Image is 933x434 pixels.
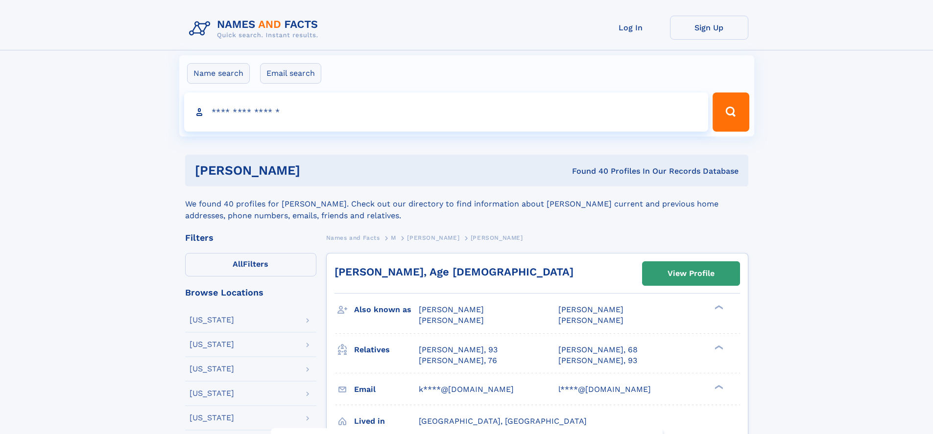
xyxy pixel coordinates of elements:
[391,234,396,241] span: M
[354,413,419,430] h3: Lived in
[326,231,380,244] a: Names and Facts
[419,316,484,325] span: [PERSON_NAME]
[190,414,234,422] div: [US_STATE]
[335,266,574,278] a: [PERSON_NAME], Age [DEMOGRAPHIC_DATA]
[419,355,497,366] a: [PERSON_NAME], 76
[190,341,234,348] div: [US_STATE]
[436,166,739,177] div: Found 40 Profiles In Our Records Database
[592,16,670,40] a: Log In
[558,316,623,325] span: [PERSON_NAME]
[185,186,748,222] div: We found 40 profiles for [PERSON_NAME]. Check out our directory to find information about [PERSON...
[471,234,523,241] span: [PERSON_NAME]
[713,92,749,132] button: Search Button
[233,259,243,269] span: All
[391,231,396,244] a: M
[558,305,623,314] span: [PERSON_NAME]
[184,92,709,132] input: search input
[670,16,748,40] a: Sign Up
[407,234,459,241] span: [PERSON_NAME]
[190,365,234,373] div: [US_STATE]
[668,262,715,285] div: View Profile
[190,389,234,397] div: [US_STATE]
[407,231,459,244] a: [PERSON_NAME]
[558,344,638,355] a: [PERSON_NAME], 68
[354,381,419,398] h3: Email
[419,305,484,314] span: [PERSON_NAME]
[558,355,637,366] a: [PERSON_NAME], 93
[712,304,724,311] div: ❯
[190,316,234,324] div: [US_STATE]
[195,164,436,177] h1: [PERSON_NAME]
[712,384,724,390] div: ❯
[185,16,326,42] img: Logo Names and Facts
[185,253,316,276] label: Filters
[185,233,316,242] div: Filters
[354,301,419,318] h3: Also known as
[187,63,250,84] label: Name search
[260,63,321,84] label: Email search
[712,344,724,350] div: ❯
[419,416,587,426] span: [GEOGRAPHIC_DATA], [GEOGRAPHIC_DATA]
[354,342,419,358] h3: Relatives
[419,344,498,355] a: [PERSON_NAME], 93
[185,288,316,297] div: Browse Locations
[643,262,740,285] a: View Profile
